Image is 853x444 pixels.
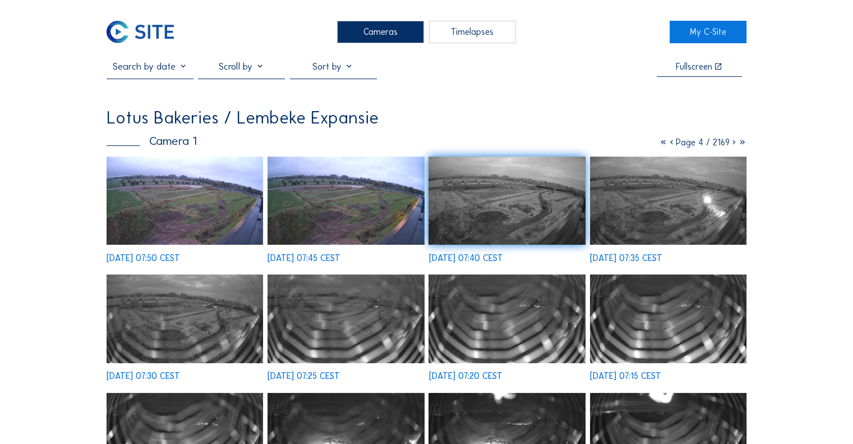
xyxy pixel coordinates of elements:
[429,21,516,43] div: Timelapses
[268,274,424,363] img: image_53761064
[676,62,712,71] div: Fullscreen
[428,157,585,245] img: image_53761498
[107,157,263,245] img: image_53761765
[676,137,730,148] span: Page 4 / 2169
[107,21,173,43] img: C-SITE Logo
[268,254,340,262] div: [DATE] 07:45 CEST
[590,254,662,262] div: [DATE] 07:35 CEST
[670,21,746,43] a: My C-Site
[107,109,379,127] div: Lotus Bakeries / Lembeke Expansie
[590,274,746,363] img: image_53760806
[107,135,197,147] div: Camera 1
[428,372,502,380] div: [DATE] 07:20 CEST
[428,254,502,262] div: [DATE] 07:40 CEST
[337,21,424,43] div: Cameras
[268,157,424,245] img: image_53761632
[107,21,183,43] a: C-SITE Logo
[428,274,585,363] img: image_53760922
[107,274,263,363] img: image_53761196
[107,254,180,262] div: [DATE] 07:50 CEST
[268,372,340,380] div: [DATE] 07:25 CEST
[590,372,661,380] div: [DATE] 07:15 CEST
[590,157,746,245] img: image_53761348
[107,61,193,72] input: Search by date 󰅀
[107,372,180,380] div: [DATE] 07:30 CEST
